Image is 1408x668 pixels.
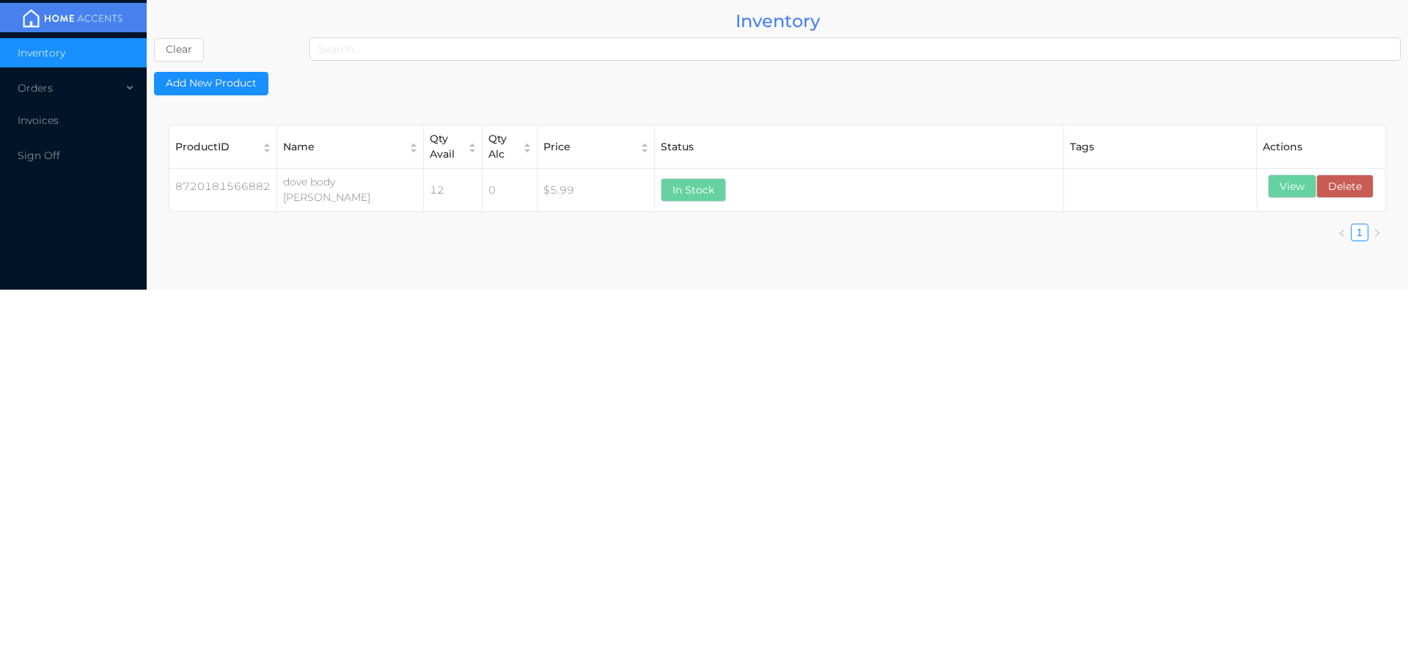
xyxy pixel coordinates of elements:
[538,169,655,212] td: $5.99
[263,141,272,144] i: icon: caret-up
[262,141,272,153] div: Sort
[409,141,419,144] i: icon: caret-up
[263,147,272,150] i: icon: caret-down
[408,141,419,153] div: Sort
[661,139,1057,155] div: Status
[1268,175,1316,198] button: View
[468,147,477,150] i: icon: caret-down
[154,7,1401,34] div: Inventory
[1368,224,1386,241] li: Next Page
[154,72,268,95] button: Add New Product
[483,169,538,212] td: 0
[424,169,483,212] td: 12
[467,141,477,153] div: Sort
[1070,139,1250,155] div: Tags
[522,141,532,153] div: Sort
[169,169,277,205] td: 8720181566882
[523,147,532,150] i: icon: caret-down
[18,46,65,59] span: Inventory
[309,37,1401,61] input: Search...
[1373,229,1382,238] i: icon: right
[488,131,515,162] div: Qty Alc
[1357,227,1363,238] a: 1
[640,141,650,144] i: icon: caret-up
[154,38,204,62] button: Clear
[18,7,128,29] img: mainBanner
[409,147,419,150] i: icon: caret-down
[523,141,532,144] i: icon: caret-up
[543,139,632,155] div: Price
[640,147,650,150] i: icon: caret-down
[1316,175,1374,198] button: Delete
[283,139,401,155] div: Name
[175,139,254,155] div: ProductID
[1333,224,1351,241] li: Previous Page
[468,141,477,144] i: icon: caret-up
[639,141,650,153] div: Sort
[18,149,60,162] span: Sign Off
[1351,224,1368,241] li: 1
[277,169,424,212] td: dove body [PERSON_NAME]
[18,114,59,127] span: Invoices
[430,131,460,162] div: Qty Avail
[661,178,726,202] button: In Stock
[1263,139,1379,155] div: Actions
[1338,229,1346,238] i: icon: left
